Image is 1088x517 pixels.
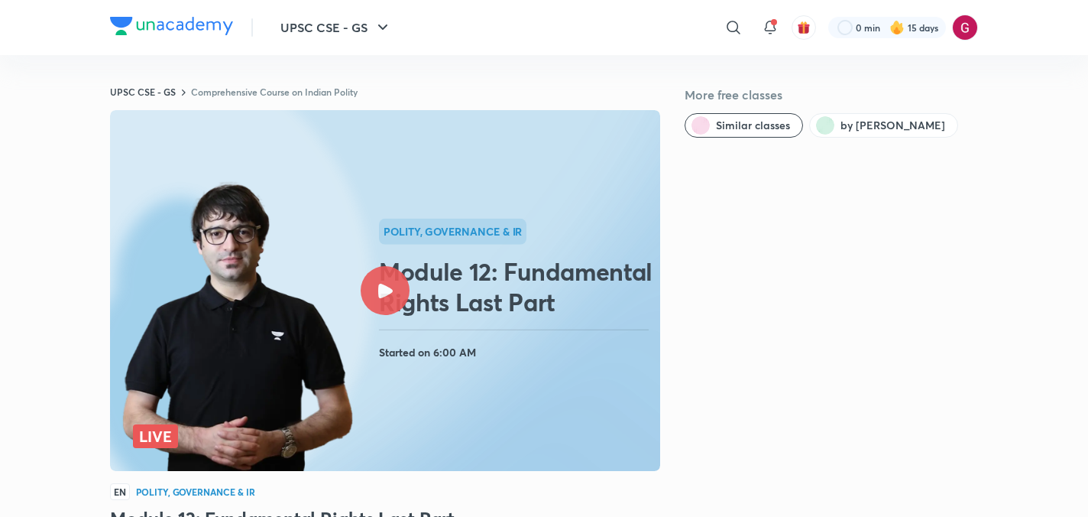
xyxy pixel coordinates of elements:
span: EN [110,483,130,500]
button: by Sarmad Mehraj [809,113,958,138]
button: UPSC CSE - GS [271,12,401,43]
a: UPSC CSE - GS [110,86,176,98]
img: streak [889,20,905,35]
h4: Started on 6:00 AM [379,343,654,363]
h4: Polity, Governance & IR [136,487,255,496]
button: avatar [792,15,816,40]
img: Gargi Goswami [952,15,978,41]
span: by Sarmad Mehraj [840,118,945,133]
h2: Module 12: Fundamental Rights Last Part [379,256,654,317]
img: avatar [797,21,811,34]
span: Similar classes [716,118,790,133]
img: Company Logo [110,17,233,35]
h5: More free classes [685,86,978,104]
button: Similar classes [685,113,803,138]
a: Company Logo [110,17,233,39]
a: Comprehensive Course on Indian Polity [191,86,358,98]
